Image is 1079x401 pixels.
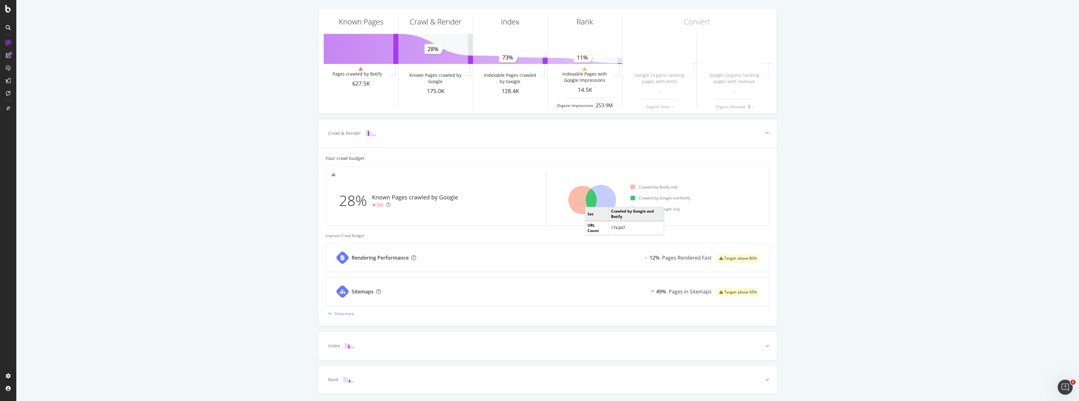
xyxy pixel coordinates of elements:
[1071,380,1076,385] span: 1
[630,184,678,190] div: Crawled by Botify only
[332,71,382,77] div: Pages crawled by Botify
[326,155,364,161] div: Your crawl budget
[328,130,361,136] div: Crawl & Render
[345,343,355,349] img: block-icon
[669,288,712,295] div: Pages in Sitemaps
[366,130,376,136] img: block-icon
[377,202,384,208] div: 2pt
[585,207,609,221] td: Set
[656,288,666,295] div: 49%
[328,343,340,349] div: Index
[410,16,461,27] div: Crawl & Render
[326,309,354,319] button: Show more
[372,193,458,202] div: Known Pages crawled by Google
[596,102,613,109] div: 253.9M
[548,86,622,94] div: 14.5K
[609,207,664,221] td: Crawled by Google and Botify
[326,233,770,238] div: Improve Crawl Budget
[717,254,759,263] div: warning label
[343,377,353,383] img: block-icon
[328,377,338,383] div: Rank
[324,80,398,88] div: 627.5K
[577,16,593,27] div: Rank
[407,72,463,85] div: Known Pages crawled by Google
[724,256,757,260] span: Target: above 80%
[556,71,613,83] div: Indexable Pages with Google Impressions
[326,243,770,272] a: Rendering PerformanceEqual12%Pages Rendered Fastwarning label
[501,16,519,27] div: Index
[585,221,609,235] td: URL Count
[482,72,538,85] div: Indexable Pages crawled by Google
[717,288,759,297] div: warning label
[473,87,547,95] div: 128.4K
[630,206,680,212] div: Crawled by Google only
[339,16,383,27] div: Known Pages
[630,195,690,201] div: Crawled by Google and Botify
[326,277,770,306] a: Sitemaps49%Pages in Sitemapswarning label
[334,311,354,316] div: Show more
[1058,380,1073,395] iframe: Intercom live chat
[352,254,409,261] div: Rendering Performance
[645,257,647,259] img: Equal
[557,103,593,108] div: Organic Impressions
[609,221,664,235] td: 174,847
[339,190,372,211] div: 28%
[724,290,757,294] span: Target: above 95%
[352,288,374,295] div: Sitemaps
[398,87,473,95] div: 175.0K
[662,254,712,261] div: Pages Rendered Fast
[650,254,660,261] div: 12%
